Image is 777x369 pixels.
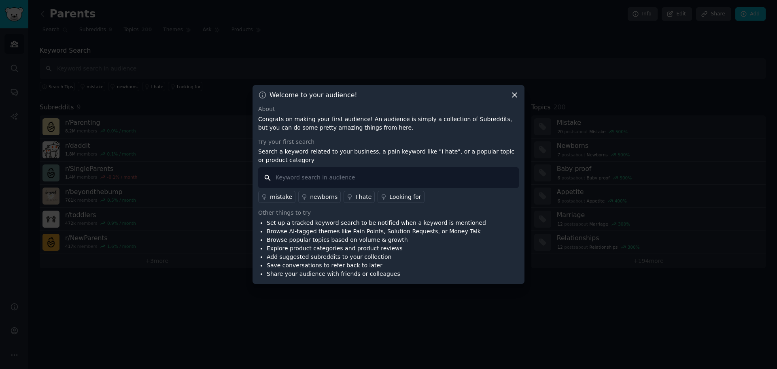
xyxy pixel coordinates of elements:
a: newborns [298,191,341,203]
li: Browse AI-tagged themes like Pain Points, Solution Requests, or Money Talk [267,227,486,236]
div: Try your first search [258,138,519,146]
div: Looking for [389,193,421,201]
input: Keyword search in audience [258,167,519,188]
div: I hate [355,193,372,201]
li: Browse popular topics based on volume & growth [267,236,486,244]
a: Looking for [378,191,424,203]
p: Search a keyword related to your business, a pain keyword like "I hate", or a popular topic or pr... [258,147,519,164]
h3: Welcome to your audience! [270,91,357,99]
a: mistake [258,191,295,203]
li: Save conversations to refer back to later [267,261,486,270]
li: Add suggested subreddits to your collection [267,253,486,261]
div: About [258,105,519,113]
a: I hate [344,191,375,203]
li: Set up a tracked keyword search to be notified when a keyword is mentioned [267,219,486,227]
div: Other things to try [258,209,519,217]
li: Explore product categories and product reviews [267,244,486,253]
div: mistake [270,193,292,201]
p: Congrats on making your first audience! An audience is simply a collection of Subreddits, but you... [258,115,519,132]
li: Share your audience with friends or colleagues [267,270,486,278]
div: newborns [310,193,338,201]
